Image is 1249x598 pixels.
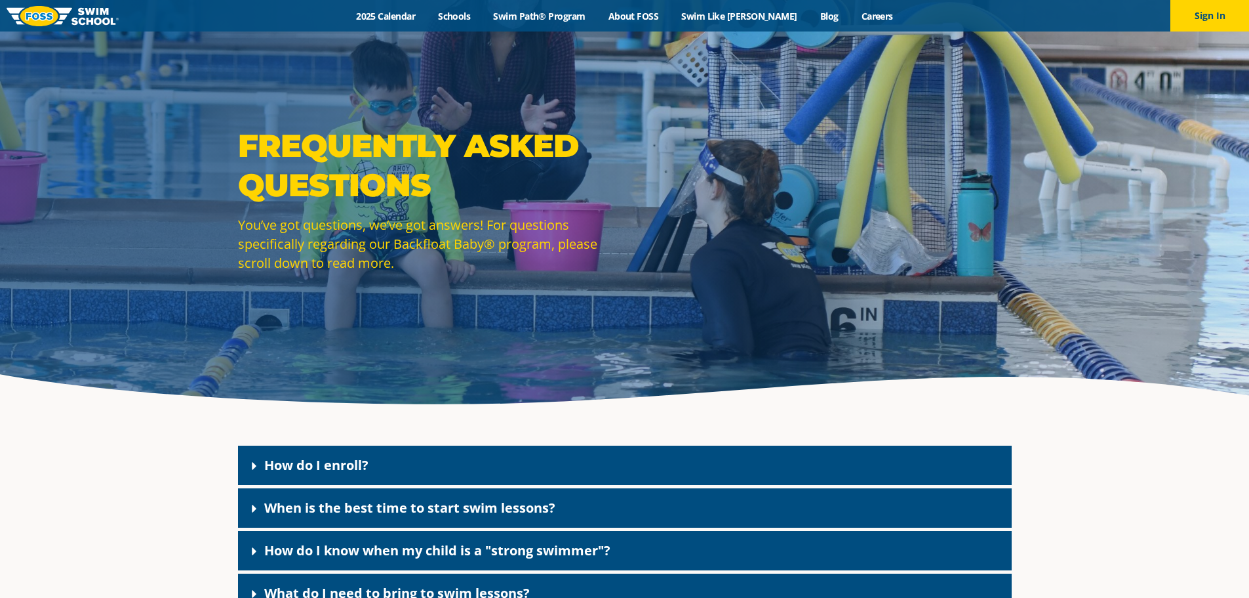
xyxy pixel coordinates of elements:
img: FOSS Swim School Logo [7,6,119,26]
p: You’ve got questions, we’ve got answers! For questions specifically regarding our Backfloat Baby®... [238,215,618,272]
a: Schools [427,10,482,22]
div: When is the best time to start swim lessons? [238,488,1012,528]
a: Swim Path® Program [482,10,597,22]
a: How do I know when my child is a "strong swimmer"? [264,542,610,559]
a: When is the best time to start swim lessons? [264,499,555,517]
a: About FOSS [597,10,670,22]
a: How do I enroll? [264,456,368,474]
a: Swim Like [PERSON_NAME] [670,10,809,22]
div: How do I know when my child is a "strong swimmer"? [238,531,1012,570]
div: How do I enroll? [238,446,1012,485]
a: Careers [850,10,904,22]
a: 2025 Calendar [345,10,427,22]
p: Frequently Asked Questions [238,126,618,205]
a: Blog [808,10,850,22]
